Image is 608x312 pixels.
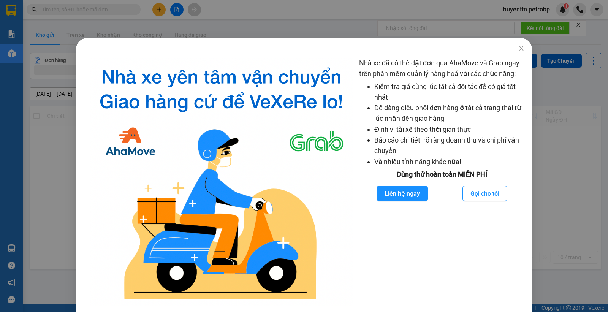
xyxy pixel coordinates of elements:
[518,45,524,51] span: close
[90,58,353,306] img: logo
[359,58,524,306] div: Nhà xe đã có thể đặt đơn qua AhaMove và Grab ngay trên phần mềm quản lý hàng hoá với các chức năng:
[385,189,420,198] span: Liên hệ ngay
[359,169,524,180] div: Dùng thử hoàn toàn MIỄN PHÍ
[374,124,524,135] li: Định vị tài xế theo thời gian thực
[462,186,507,201] button: Gọi cho tôi
[377,186,428,201] button: Liên hệ ngay
[511,38,532,59] button: Close
[374,157,524,167] li: Và nhiều tính năng khác nữa!
[374,103,524,124] li: Dễ dàng điều phối đơn hàng ở tất cả trạng thái từ lúc nhận đến giao hàng
[374,135,524,157] li: Báo cáo chi tiết, rõ ràng doanh thu và chi phí vận chuyển
[470,189,499,198] span: Gọi cho tôi
[374,81,524,103] li: Kiểm tra giá cùng lúc tất cả đối tác để có giá tốt nhất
